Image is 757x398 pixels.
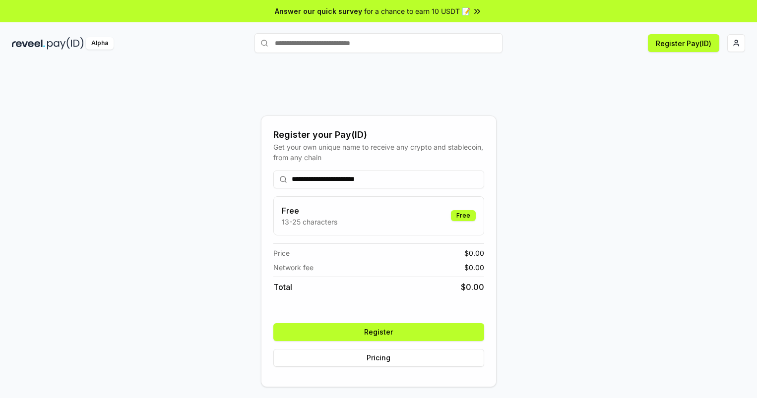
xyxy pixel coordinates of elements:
[86,37,114,50] div: Alpha
[273,281,292,293] span: Total
[273,349,484,367] button: Pricing
[451,210,476,221] div: Free
[464,262,484,273] span: $ 0.00
[275,6,362,16] span: Answer our quick survey
[464,248,484,258] span: $ 0.00
[273,142,484,163] div: Get your own unique name to receive any crypto and stablecoin, from any chain
[273,248,290,258] span: Price
[273,128,484,142] div: Register your Pay(ID)
[47,37,84,50] img: pay_id
[461,281,484,293] span: $ 0.00
[273,323,484,341] button: Register
[282,205,337,217] h3: Free
[273,262,314,273] span: Network fee
[648,34,719,52] button: Register Pay(ID)
[12,37,45,50] img: reveel_dark
[364,6,470,16] span: for a chance to earn 10 USDT 📝
[282,217,337,227] p: 13-25 characters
